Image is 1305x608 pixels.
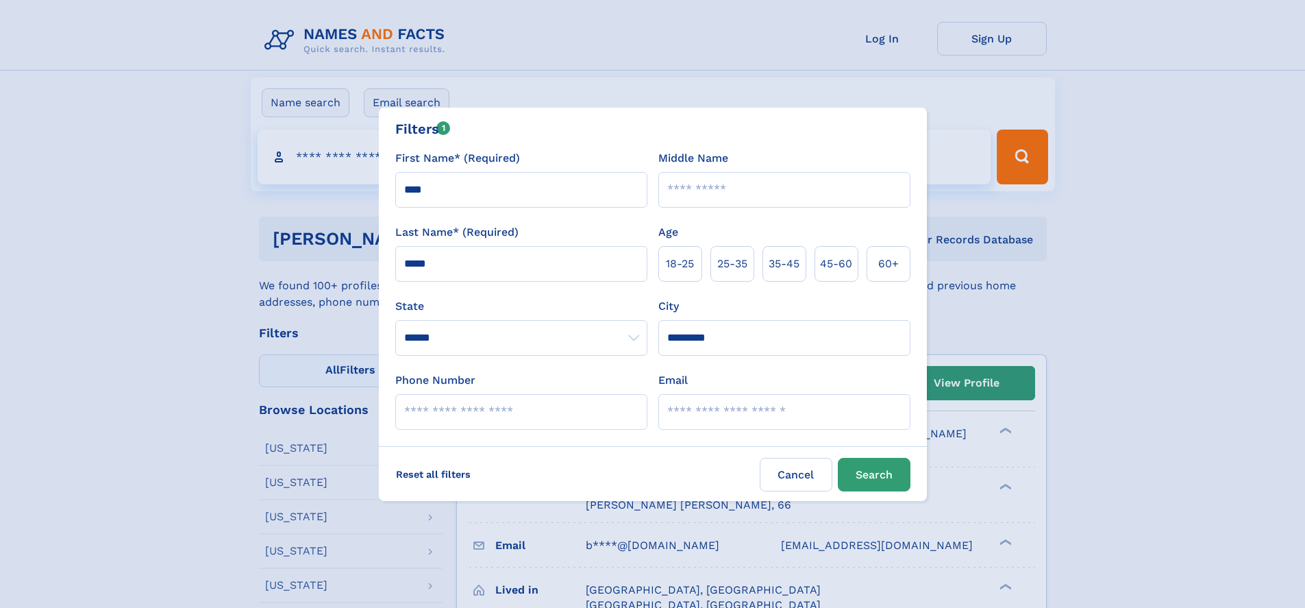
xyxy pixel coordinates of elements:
label: Cancel [760,458,832,491]
span: 60+ [878,256,899,272]
label: City [658,298,679,315]
button: Search [838,458,910,491]
label: Middle Name [658,150,728,167]
label: State [395,298,647,315]
div: Filters [395,119,451,139]
span: 45‑60 [820,256,852,272]
label: Phone Number [395,372,475,389]
label: Age [658,224,678,241]
label: Reset all filters [387,458,480,491]
span: 35‑45 [769,256,799,272]
label: Email [658,372,688,389]
label: First Name* (Required) [395,150,520,167]
span: 25‑35 [717,256,747,272]
span: 18‑25 [666,256,694,272]
label: Last Name* (Required) [395,224,519,241]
